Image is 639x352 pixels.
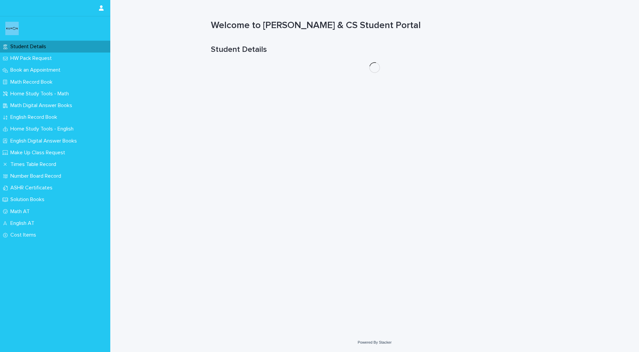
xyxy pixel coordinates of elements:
p: HW Pack Request [8,55,57,62]
p: English Digital Answer Books [8,138,82,144]
h1: Student Details [211,45,538,55]
img: o6XkwfS7S2qhyeB9lxyF [5,22,19,35]
p: Solution Books [8,196,50,203]
p: ASHR Certificates [8,185,58,191]
p: English Record Book [8,114,62,120]
p: Student Details [8,43,51,50]
p: Make Up Class Request [8,150,71,156]
p: Math Record Book [8,79,58,85]
p: Book an Appointment [8,67,66,73]
h1: Welcome to [PERSON_NAME] & CS Student Portal [211,20,538,31]
p: Home Study Tools - Math [8,91,74,97]
p: Number Board Record [8,173,67,179]
p: Math AT [8,208,35,215]
p: Math Digital Answer Books [8,102,78,109]
p: Cost Items [8,232,41,238]
p: Home Study Tools - English [8,126,79,132]
p: English AT [8,220,40,227]
a: Powered By Stacker [358,340,391,344]
p: Times Table Record [8,161,61,168]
